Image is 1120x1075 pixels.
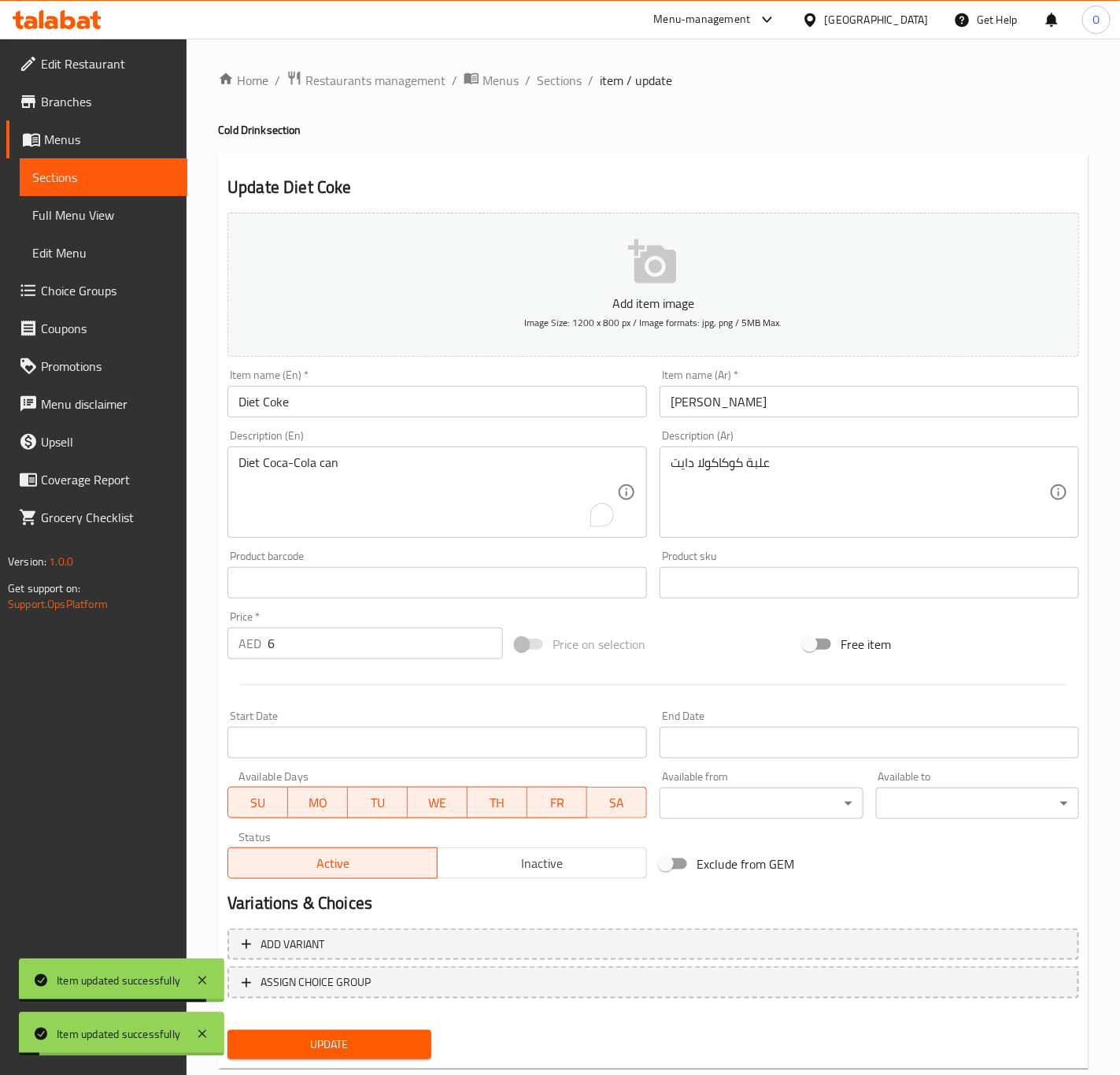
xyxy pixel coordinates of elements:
button: Active [227,847,438,879]
h2: Update Diet Coke [227,176,1079,199]
span: Update [240,1035,418,1055]
span: Restaurants management [305,71,445,90]
button: TU [348,787,408,818]
h2: Variations & Choices [227,892,1079,915]
input: Enter name En [227,386,647,417]
span: WE [414,791,461,814]
span: ASSIGN CHOICE GROUP [261,973,371,992]
a: Menus [6,120,187,158]
button: Update [227,1030,431,1059]
button: SA [587,787,647,818]
p: Add item image [252,294,1055,313]
span: Branches [41,92,175,111]
span: Choice Groups [41,281,175,300]
input: Please enter product barcode [227,567,647,599]
span: Add variant [261,935,324,955]
a: Coupons [6,310,187,347]
span: Edit Restaurant [41,54,175,73]
div: ​ [660,788,863,819]
div: [GEOGRAPHIC_DATA] [825,11,929,28]
a: Menus [464,70,519,91]
button: Add item imageImage Size: 1200 x 800 px / Image formats: jpg, png / 5MB Max. [227,213,1079,357]
span: Grocery Checklist [41,508,175,527]
span: Get support on: [8,578,80,599]
textarea: To enrich screen reader interactions, please activate Accessibility in Grammarly extension settings [238,455,617,530]
button: FR [527,787,587,818]
span: Version: [8,551,46,572]
h4: Cold Drink section [218,122,1089,138]
span: Upsell [41,432,175,451]
button: Inactive [437,847,647,879]
button: SU [227,787,288,818]
span: Sections [32,168,175,187]
a: Edit Restaurant [6,45,187,83]
a: Restaurants management [286,70,445,91]
span: Full Menu View [32,206,175,224]
button: Add variant [227,929,1079,961]
a: Branches [6,83,187,120]
button: TH [468,787,527,818]
span: MO [294,791,342,814]
li: / [275,71,280,90]
span: Price on selection [553,635,645,654]
input: Enter name Ar [660,386,1079,417]
div: ​ [876,788,1079,819]
div: Menu-management [654,10,751,29]
span: 1.0.0 [49,551,73,572]
span: TU [354,791,401,814]
a: Home [218,71,268,90]
button: WE [408,787,468,818]
span: Menu disclaimer [41,395,175,413]
a: Full Menu View [20,196,187,234]
li: / [452,71,457,90]
input: Please enter product sku [660,567,1079,599]
li: / [525,71,530,90]
span: Menus [482,71,519,90]
button: MO [288,787,348,818]
span: Image Size: 1200 x 800 px / Image formats: jpg, png / 5MB Max. [525,313,782,332]
a: Coverage Report [6,461,187,499]
span: Exclude from GEM [697,854,794,873]
span: O [1092,11,1100,28]
span: TH [474,791,521,814]
span: SA [593,791,641,814]
span: Promotions [41,357,175,376]
button: ASSIGN CHOICE GROUP [227,966,1079,999]
a: Support.OpsPlatform [8,594,108,614]
a: Sections [537,71,582,90]
span: FR [534,791,581,814]
a: Edit Menu [20,234,187,272]
nav: breadcrumb [218,70,1089,91]
span: Coupons [41,319,175,338]
textarea: علبة كوكاكولا دايت [671,455,1049,530]
div: Item updated successfully [57,972,180,989]
a: Promotions [6,347,187,385]
a: Sections [20,158,187,196]
span: Inactive [444,852,641,875]
li: / [588,71,593,90]
a: Menu disclaimer [6,385,187,423]
span: item / update [600,71,672,90]
a: Upsell [6,423,187,461]
span: SU [235,791,282,814]
a: Choice Groups [6,272,187,310]
input: Please enter price [268,628,503,659]
p: AED [238,634,261,653]
span: Coverage Report [41,470,175,489]
span: Edit Menu [32,243,175,262]
a: Grocery Checklist [6,499,187,536]
div: Item updated successfully [57,1025,180,1043]
span: Menus [44,130,175,149]
span: Free item [841,635,891,654]
span: Active [235,852,431,875]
